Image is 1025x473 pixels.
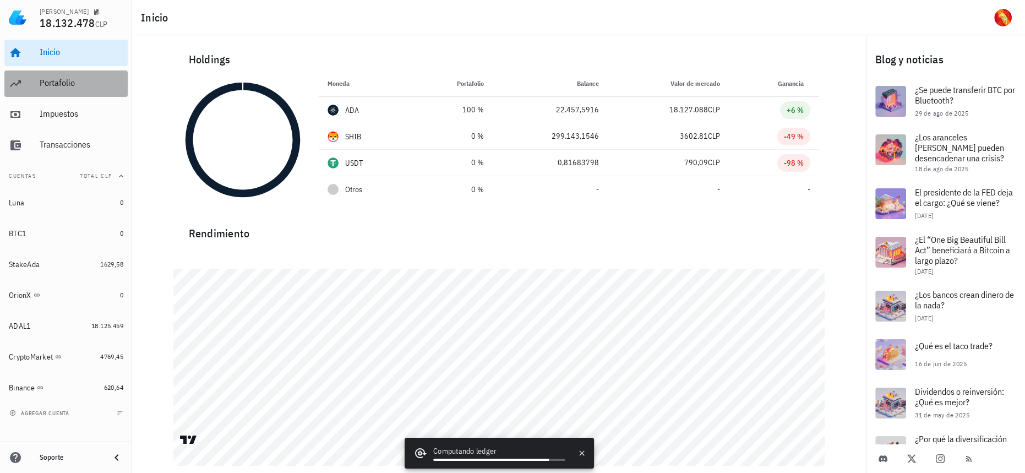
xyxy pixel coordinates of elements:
[7,407,74,418] button: agregar cuenta
[596,184,599,194] span: -
[9,352,53,362] div: CryptoMarket
[328,131,339,142] div: SHIB-icon
[40,78,123,88] div: Portafolio
[866,77,1025,126] a: ¿Se puede transferir BTC por Bluetooth? 29 de ago de 2025
[345,157,363,168] div: USDT
[4,40,128,66] a: Inicio
[915,314,933,322] span: [DATE]
[328,157,339,168] div: USDT-icon
[9,198,24,208] div: Luna
[4,132,128,159] a: Transacciones
[4,374,128,401] a: Binance 620,64
[40,47,123,57] div: Inicio
[9,383,35,393] div: Binance
[708,131,720,141] span: CLP
[717,184,720,194] span: -
[179,434,198,445] a: Charting by TradingView
[91,322,123,330] span: 18.125.459
[915,132,1004,164] span: ¿Los aranceles [PERSON_NAME] pueden desencadenar una crisis?
[708,157,720,167] span: CLP
[95,19,108,29] span: CLP
[4,344,128,370] a: CryptoMarket 4769,45
[422,157,484,168] div: 0 %
[915,84,1015,106] span: ¿Se puede transferir BTC por Bluetooth?
[994,9,1012,26] div: avatar
[915,289,1014,311] span: ¿Los bancos crean dinero de la nada?
[40,139,123,150] div: Transacciones
[345,184,362,195] span: Otros
[608,70,729,97] th: Valor de mercado
[40,453,101,462] div: Soporte
[345,105,359,116] div: ADA
[120,291,123,299] span: 0
[100,352,123,361] span: 4769,45
[104,383,123,392] span: 620,64
[120,198,123,206] span: 0
[345,131,362,142] div: SHIB
[680,131,708,141] span: 3602,81
[866,228,1025,282] a: ¿El “One Big Beautiful Bill Act” beneficiará a Bitcoin a largo plazo? [DATE]
[9,322,31,331] div: ADAL1
[120,229,123,237] span: 0
[80,172,112,180] span: Total CLP
[669,105,708,115] span: 18.127.088
[493,70,608,97] th: Balance
[180,216,819,242] div: Rendimiento
[4,189,128,216] a: Luna 0
[40,108,123,119] div: Impuestos
[866,379,1025,427] a: Dividendos o reinversión: ¿Qué es mejor? 31 de may de 2025
[4,163,128,189] button: CuentasTotal CLP
[915,411,969,419] span: 31 de may de 2025
[784,131,804,142] div: -49 %
[501,104,599,116] div: 22.457,5916
[319,70,413,97] th: Moneda
[413,70,493,97] th: Portafolio
[866,42,1025,77] div: Blog y noticias
[422,104,484,116] div: 100 %
[4,251,128,278] a: StakeAda 1629,58
[501,157,599,168] div: 0,81683798
[4,282,128,308] a: OrionX 0
[778,79,810,88] span: Ganancia
[422,131,484,142] div: 0 %
[915,360,967,368] span: 16 de jun de 2025
[915,109,968,117] span: 29 de ago de 2025
[787,105,804,116] div: +6 %
[866,330,1025,379] a: ¿Qué es el taco trade? 16 de jun de 2025
[915,267,933,275] span: [DATE]
[180,42,819,77] div: Holdings
[866,126,1025,180] a: ¿Los aranceles [PERSON_NAME] pueden desencadenar una crisis? 18 de ago de 2025
[4,220,128,247] a: BTC1 0
[866,282,1025,330] a: ¿Los bancos crean dinero de la nada? [DATE]
[501,131,599,142] div: 299.143,1546
[40,7,89,16] div: [PERSON_NAME]
[433,445,565,459] div: Computando ledger
[784,157,804,168] div: -98 %
[4,101,128,128] a: Impuestos
[422,184,484,195] div: 0 %
[915,187,1013,208] span: El presidente de la FED deja el cargo: ¿Qué se viene?
[708,105,720,115] span: CLP
[4,70,128,97] a: Portafolio
[40,15,95,30] span: 18.132.478
[328,105,339,116] div: ADA-icon
[9,9,26,26] img: LedgiFi
[9,291,31,300] div: OrionX
[915,386,1004,407] span: Dividendos o reinversión: ¿Qué es mejor?
[684,157,708,167] span: 790,09
[915,340,993,351] span: ¿Qué es el taco trade?
[915,165,968,173] span: 18 de ago de 2025
[12,410,69,417] span: agregar cuenta
[141,9,173,26] h1: Inicio
[100,260,123,268] span: 1629,58
[4,313,128,339] a: ADAL1 18.125.459
[915,211,933,220] span: [DATE]
[915,234,1010,266] span: ¿El “One Big Beautiful Bill Act” beneficiará a Bitcoin a largo plazo?
[808,184,810,194] span: -
[9,260,40,269] div: StakeAda
[866,180,1025,228] a: El presidente de la FED deja el cargo: ¿Qué se viene? [DATE]
[9,229,26,238] div: BTC1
